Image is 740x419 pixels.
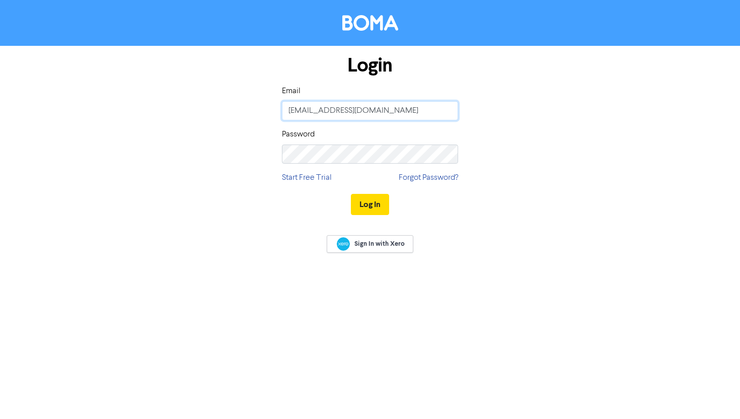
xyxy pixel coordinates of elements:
label: Password [282,128,315,141]
iframe: Chat Widget [690,371,740,419]
img: Xero logo [337,237,350,251]
a: Start Free Trial [282,172,332,184]
span: Sign In with Xero [354,239,405,248]
a: Sign In with Xero [327,235,413,253]
h1: Login [282,54,458,77]
a: Forgot Password? [399,172,458,184]
label: Email [282,85,301,97]
img: BOMA Logo [342,15,398,31]
button: Log In [351,194,389,215]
